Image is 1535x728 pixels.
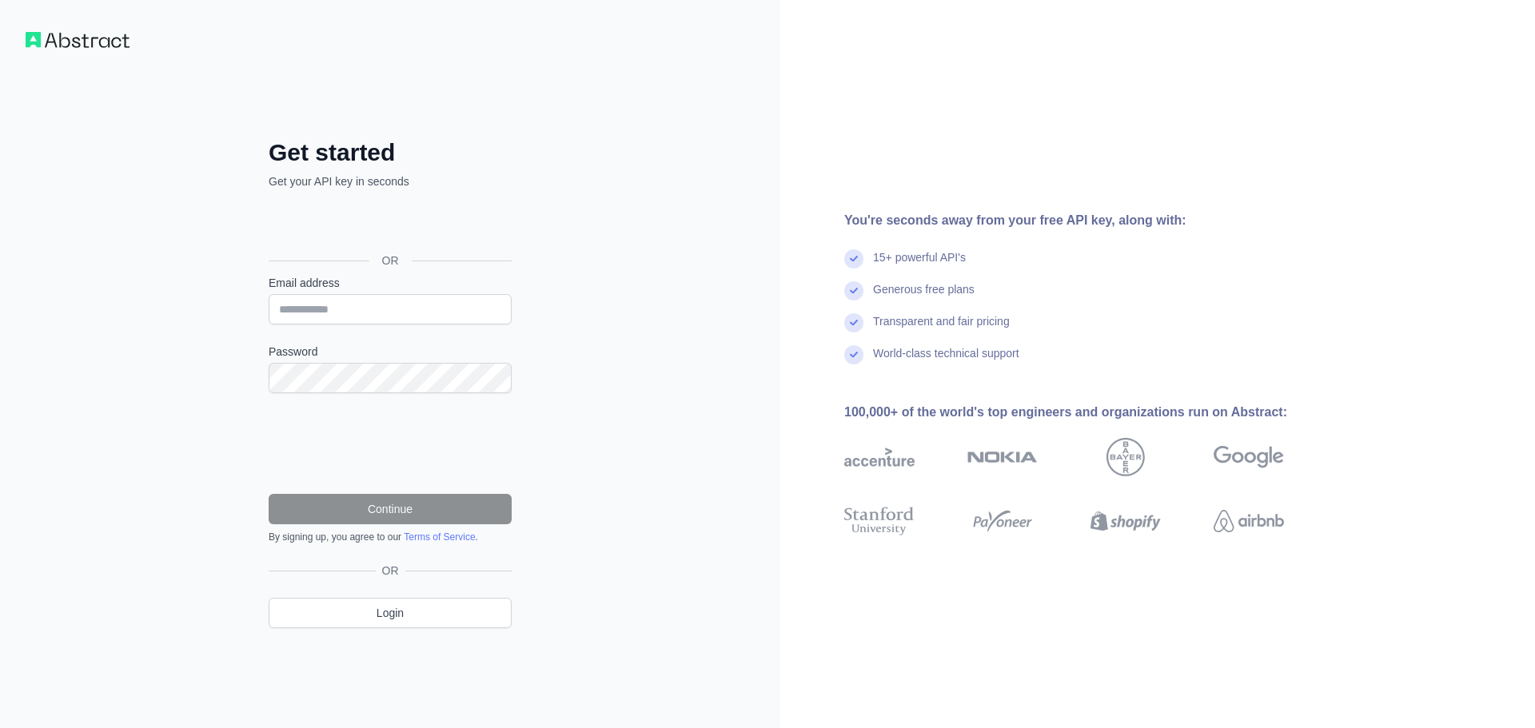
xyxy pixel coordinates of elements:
div: Generous free plans [873,281,975,313]
p: Get your API key in seconds [269,173,512,189]
div: 100,000+ of the world's top engineers and organizations run on Abstract: [844,403,1335,422]
img: check mark [844,345,863,364]
iframe: Sign in with Google Button [261,207,516,242]
a: Login [269,598,512,628]
img: shopify [1090,503,1161,539]
button: Continue [269,494,512,524]
img: check mark [844,313,863,332]
img: nokia [967,438,1038,476]
img: check mark [844,249,863,269]
span: OR [376,563,405,579]
img: google [1214,438,1284,476]
label: Email address [269,275,512,291]
a: Terms of Service [404,531,475,543]
img: stanford university [844,503,915,539]
img: check mark [844,281,863,300]
div: By signing up, you agree to our . [269,531,512,543]
div: 15+ powerful API's [873,249,966,281]
img: accenture [844,438,915,476]
iframe: reCAPTCHA [269,412,512,475]
div: Transparent and fair pricing [873,313,1010,345]
img: Workflow [26,32,130,48]
img: bayer [1106,438,1145,476]
span: OR [369,253,412,269]
div: You're seconds away from your free API key, along with: [844,211,1335,230]
div: World-class technical support [873,345,1019,377]
img: airbnb [1214,503,1284,539]
img: payoneer [967,503,1038,539]
label: Password [269,344,512,360]
h2: Get started [269,138,512,167]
